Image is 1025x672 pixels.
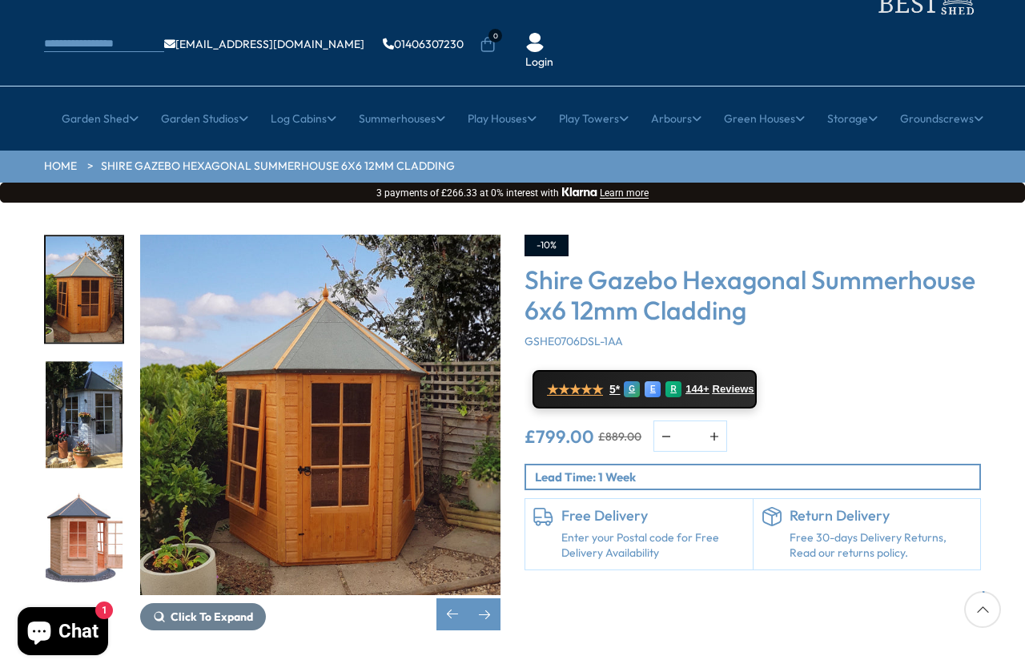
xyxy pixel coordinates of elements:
a: 01406307230 [383,38,464,50]
p: Lead Time: 1 Week [535,469,979,485]
span: ★★★★★ [547,382,603,397]
a: Green Houses [724,99,805,139]
div: 2 / 15 [44,235,124,344]
div: R [665,381,681,397]
div: Next slide [468,598,500,630]
div: E [645,381,661,397]
h6: Free Delivery [561,507,745,525]
del: £889.00 [598,431,641,442]
a: Enter your Postal code for Free Delivery Availability [561,530,745,561]
img: GAZEBOSUMMERHOUSElifestyle_d121fdfb-c271-4e8e-aa94-f65d3c5aa7da_200x200.jpg [46,362,123,469]
a: Play Houses [468,99,537,139]
a: Shire Gazebo Hexagonal Summerhouse 6x6 12mm Cladding [101,159,455,175]
span: 0 [488,29,502,42]
span: GSHE0706DSL-1AA [525,334,623,348]
img: Shire Gazebo Hexagonal Summerhouse 6x6 12mm Cladding - Best Shed [140,235,500,595]
a: [EMAIL_ADDRESS][DOMAIN_NAME] [164,38,364,50]
div: 4 / 15 [44,485,124,595]
div: -10% [525,235,569,256]
h3: Shire Gazebo Hexagonal Summerhouse 6x6 12mm Cladding [525,264,981,326]
h6: Return Delivery [790,507,973,525]
a: Summerhouses [359,99,445,139]
a: Garden Shed [62,99,139,139]
p: Free 30-days Delivery Returns, Read our returns policy. [790,530,973,561]
a: Arbours [651,99,701,139]
ins: £799.00 [525,428,594,445]
a: Storage [827,99,878,139]
a: ★★★★★ 5* G E R 144+ Reviews [533,370,757,408]
span: Reviews [713,383,754,396]
img: GazeboSummerhouse_1_80dea669-3cf9-4c13-9e72-5b7c98d86ff1_200x200.jpg [46,236,123,343]
img: Gazebosummerhouse_open_white_0268_54ac3690-1eca-4cca-9402-77495e0665ae_200x200.jpg [46,487,123,594]
span: Click To Expand [171,610,253,624]
div: 2 / 15 [140,235,500,630]
inbox-online-store-chat: Shopify online store chat [13,607,113,659]
div: G [624,381,640,397]
a: Play Towers [559,99,629,139]
div: Previous slide [436,598,468,630]
button: Click To Expand [140,603,266,630]
a: HOME [44,159,77,175]
a: Log Cabins [271,99,336,139]
a: Groundscrews [900,99,983,139]
img: User Icon [525,33,545,52]
span: 144+ [685,383,709,396]
a: 0 [480,37,496,53]
div: 3 / 15 [44,360,124,470]
a: Login [525,54,553,70]
a: Garden Studios [161,99,248,139]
